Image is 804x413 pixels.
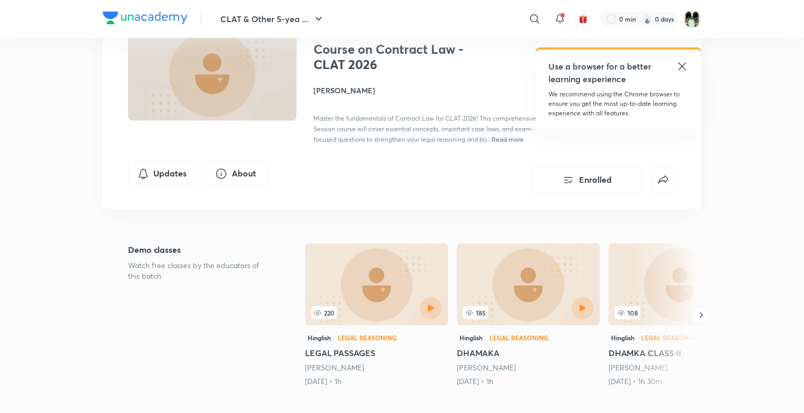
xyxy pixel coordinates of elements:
[575,11,592,27] button: avatar
[214,8,331,29] button: CLAT & Other 5-yea ...
[313,114,542,143] span: Master the fundamentals of Contract Law for CLAT 2026! This comprehensive 6 Session course will c...
[457,243,600,387] a: DHAMAKA
[492,135,524,143] span: Read more
[532,168,642,193] button: Enrolled
[305,362,364,372] a: [PERSON_NAME]
[103,12,188,24] img: Company Logo
[305,347,448,359] h5: LEGAL PASSAGES
[457,362,600,373] div: Shikha Puri
[313,85,550,96] h4: [PERSON_NAME]
[202,161,269,186] button: About
[548,90,689,118] p: We recommend using the Chrome browser to ensure you get the most up-to-date learning experience w...
[548,60,653,85] h5: Use a browser for a better learning experience
[609,243,752,387] a: 108HinglishLegal ReasoningDHAMKA CLASS II[PERSON_NAME][DATE] • 1h 30m
[457,332,485,343] div: Hinglish
[457,243,600,387] a: 185HinglishLegal ReasoningDHAMAKA[PERSON_NAME][DATE] • 1h
[609,347,752,359] h5: DHAMKA CLASS II
[457,376,600,387] div: 25th Aug • 1h
[579,14,588,24] img: avatar
[311,307,337,319] span: 220
[103,12,188,27] a: Company Logo
[313,42,486,72] h1: Course on Contract Law - CLAT 2026
[457,362,516,372] a: [PERSON_NAME]
[305,243,448,387] a: LEGAL PASSAGES
[128,260,271,281] p: Watch free classes by the educators of this batch
[609,362,752,373] div: Shikha Puri
[305,243,448,387] a: 220HinglishLegal ReasoningLEGAL PASSAGES[PERSON_NAME][DATE] • 1h
[457,347,600,359] h5: DHAMAKA
[615,307,640,319] span: 108
[463,307,488,319] span: 185
[305,332,334,343] div: Hinglish
[609,376,752,387] div: 26th Aug • 1h 30m
[128,243,271,256] h5: Demo classes
[683,10,701,28] img: amit
[609,362,668,372] a: [PERSON_NAME]
[609,332,637,343] div: Hinglish
[338,335,397,341] div: Legal Reasoning
[651,168,676,193] button: false
[305,362,448,373] div: Shikha Puri
[609,243,752,387] a: DHAMKA CLASS II
[126,25,298,122] img: Thumbnail
[489,335,548,341] div: Legal Reasoning
[128,161,195,186] button: Updates
[642,14,653,24] img: streak
[305,376,448,387] div: 21st Aug • 1h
